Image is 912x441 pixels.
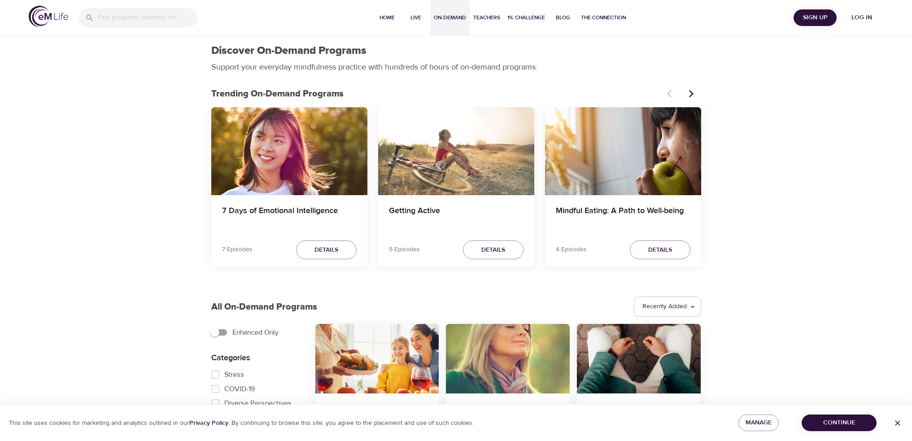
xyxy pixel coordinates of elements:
[211,61,548,73] p: Support your everyday mindfulness practice with hundreds of hours of on-demand programs.
[463,240,524,260] button: Details
[552,13,574,22] span: Blog
[545,107,701,195] button: Mindful Eating: A Path to Well-being
[211,87,662,100] p: Trending On-Demand Programs
[222,245,253,254] p: 7 Episodes
[630,240,690,260] button: Details
[738,415,779,431] button: Manage
[844,12,880,23] span: Log in
[224,384,255,394] span: COVID-19
[315,324,439,393] button: All-Around Appreciation
[224,369,244,380] span: Stress
[840,9,883,26] button: Log in
[648,245,672,256] span: Details
[797,12,833,23] span: Sign Up
[314,245,338,256] span: Details
[556,206,690,227] h4: Mindful Eating: A Path to Well-being
[681,84,701,104] button: Next items
[389,245,420,254] p: 5 Episodes
[224,398,292,409] span: Diverse Perspectives
[389,206,524,227] h4: Getting Active
[211,352,301,364] p: Categories
[296,240,357,260] button: Details
[29,6,68,27] img: logo
[507,13,545,22] span: 1% Challenge
[189,419,228,427] a: Privacy Policy
[746,417,772,428] span: Manage
[577,324,701,393] button: Body Scan
[794,9,837,26] button: Sign Up
[211,44,367,57] h1: Discover On-Demand Programs
[434,13,466,22] span: On-Demand
[376,13,398,22] span: Home
[378,107,534,195] button: Getting Active
[473,13,500,22] span: Teachers
[405,13,427,22] span: Live
[98,8,197,27] input: Find programs, teachers, etc...
[581,13,626,22] span: The Connection
[211,300,317,314] p: All On-Demand Programs
[809,417,869,428] span: Continue
[232,327,279,338] span: Enhanced Only
[802,415,877,431] button: Continue
[446,324,570,393] button: Awareness of Breathing
[556,245,587,254] p: 4 Episodes
[481,245,505,256] span: Details
[222,206,357,227] h4: 7 Days of Emotional Intelligence
[211,107,367,195] button: 7 Days of Emotional Intelligence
